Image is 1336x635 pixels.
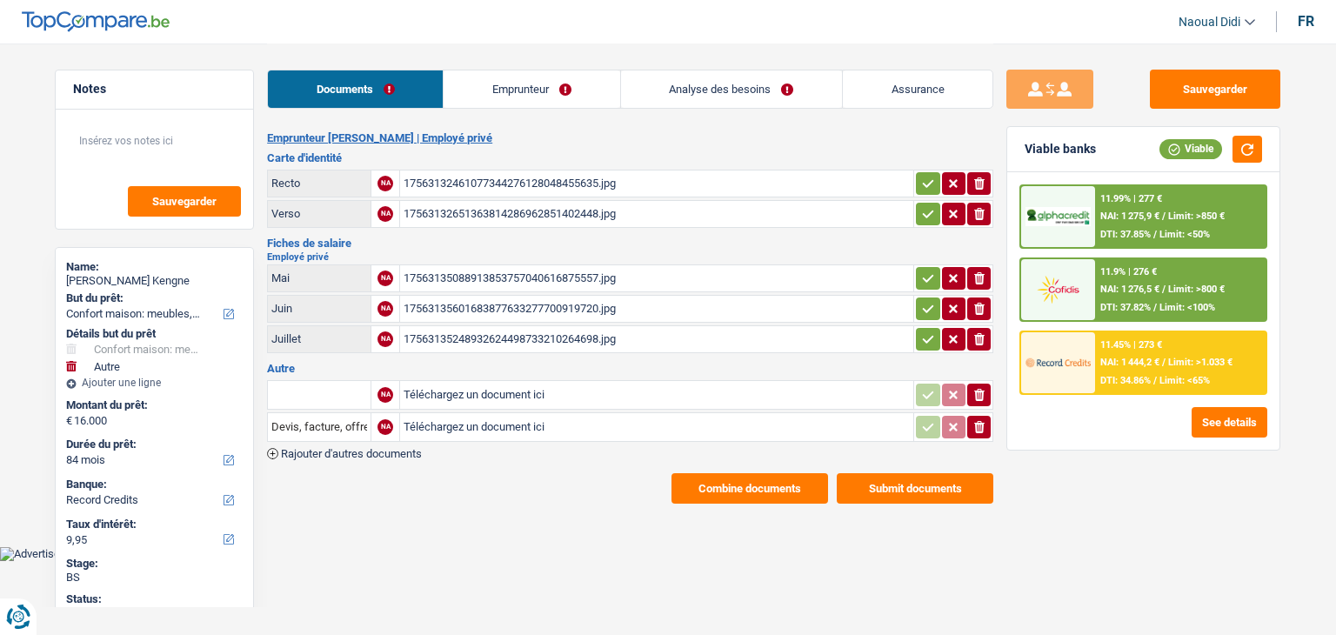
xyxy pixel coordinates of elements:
span: Limit: >850 € [1168,211,1225,222]
span: Limit: <100% [1159,302,1215,313]
div: 17563135601683877633277700919720.jpg [404,296,910,322]
div: Détails but du prêt [66,327,243,341]
div: Juin [271,302,367,315]
span: DTI: 37.85% [1100,229,1151,240]
label: But du prêt: [66,291,239,305]
div: fr [1298,13,1314,30]
div: 17563135248932624498733210264698.jpg [404,326,910,352]
div: 11.9% | 276 € [1100,266,1157,277]
span: Limit: <50% [1159,229,1210,240]
span: NAI: 1 276,5 € [1100,284,1159,295]
h3: Carte d'identité [267,152,993,164]
h3: Fiches de salaire [267,237,993,249]
div: 17563132461077344276128048455635.jpg [404,170,910,197]
button: See details [1192,407,1267,438]
div: NA [377,387,393,403]
div: Ajouter une ligne [66,377,243,389]
img: Record Credits [1025,346,1090,378]
span: / [1162,357,1166,368]
div: [PERSON_NAME] Kengne [66,274,243,288]
span: / [1153,302,1157,313]
span: Sauvegarder [152,196,217,207]
a: Documents [268,70,443,108]
div: 17563135088913853757040616875557.jpg [404,265,910,291]
img: Cofidis [1025,273,1090,305]
h3: Autre [267,363,993,374]
div: open [66,606,243,620]
span: / [1162,284,1166,295]
label: Banque: [66,478,239,491]
a: Analyse des besoins [621,70,842,108]
span: DTI: 34.86% [1100,375,1151,386]
label: Montant du prêt: [66,398,239,412]
div: Mai [271,271,367,284]
div: 17563132651363814286962851402448.jpg [404,201,910,227]
div: Juillet [271,332,367,345]
span: Limit: >800 € [1168,284,1225,295]
span: € [66,414,72,428]
h5: Notes [73,82,236,97]
h2: Emprunteur [PERSON_NAME] | Employé privé [267,131,993,145]
a: Naoual Didi [1165,8,1255,37]
span: Rajouter d'autres documents [281,448,422,459]
div: Status: [66,592,243,606]
div: 11.99% | 277 € [1100,193,1162,204]
div: Recto [271,177,367,190]
div: NA [377,206,393,222]
label: Taux d'intérêt: [66,518,239,531]
span: / [1162,211,1166,222]
div: NA [377,301,393,317]
div: NA [377,331,393,347]
img: TopCompare Logo [22,11,170,32]
span: DTI: 37.82% [1100,302,1151,313]
span: NAI: 1 444,2 € [1100,357,1159,368]
div: 11.45% | 273 € [1100,339,1162,351]
div: Verso [271,207,367,220]
label: Durée du prêt: [66,438,239,451]
span: Naoual Didi [1179,15,1240,30]
div: Name: [66,260,243,274]
button: Combine documents [671,473,828,504]
div: Stage: [66,557,243,571]
h2: Employé privé [267,252,993,262]
div: NA [377,419,393,435]
a: Emprunteur [444,70,619,108]
button: Sauvegarder [128,186,241,217]
button: Submit documents [837,473,993,504]
span: Limit: >1.033 € [1168,357,1232,368]
div: NA [377,176,393,191]
span: NAI: 1 275,9 € [1100,211,1159,222]
button: Rajouter d'autres documents [267,448,422,459]
div: NA [377,271,393,286]
span: Limit: <65% [1159,375,1210,386]
div: BS [66,571,243,585]
a: Assurance [843,70,992,108]
div: Viable banks [1025,142,1096,157]
button: Sauvegarder [1150,70,1280,109]
span: / [1153,375,1157,386]
div: Viable [1159,139,1222,158]
span: / [1153,229,1157,240]
img: AlphaCredit [1025,207,1090,227]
